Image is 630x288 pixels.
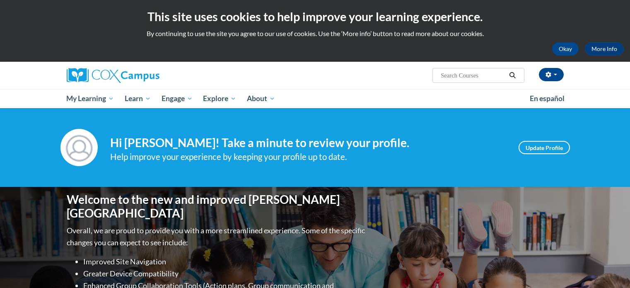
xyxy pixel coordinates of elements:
a: En español [524,90,570,107]
a: Explore [198,89,241,108]
li: Greater Device Compatibility [83,268,367,280]
a: Cox Campus [67,68,224,83]
img: Cox Campus [67,68,159,83]
span: En español [530,94,565,103]
li: Improved Site Navigation [83,256,367,268]
h4: Hi [PERSON_NAME]! Take a minute to review your profile. [110,136,506,150]
a: Update Profile [519,141,570,154]
button: Search [506,70,519,80]
a: More Info [585,42,624,56]
div: Main menu [54,89,576,108]
h2: This site uses cookies to help improve your learning experience. [6,8,624,25]
span: About [247,94,275,104]
p: Overall, we are proud to provide you with a more streamlined experience. Some of the specific cha... [67,225,367,249]
input: Search Courses [440,70,506,80]
img: Profile Image [60,129,98,166]
button: Account Settings [539,68,564,81]
p: By continuing to use the site you agree to our use of cookies. Use the ‘More info’ button to read... [6,29,624,38]
span: Engage [162,94,193,104]
a: Learn [119,89,156,108]
a: Engage [156,89,198,108]
div: Help improve your experience by keeping your profile up to date. [110,150,506,164]
a: About [241,89,280,108]
h1: Welcome to the new and improved [PERSON_NAME][GEOGRAPHIC_DATA] [67,193,367,220]
a: My Learning [61,89,120,108]
span: Explore [203,94,236,104]
span: My Learning [66,94,114,104]
button: Okay [552,42,579,56]
span: Learn [125,94,151,104]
